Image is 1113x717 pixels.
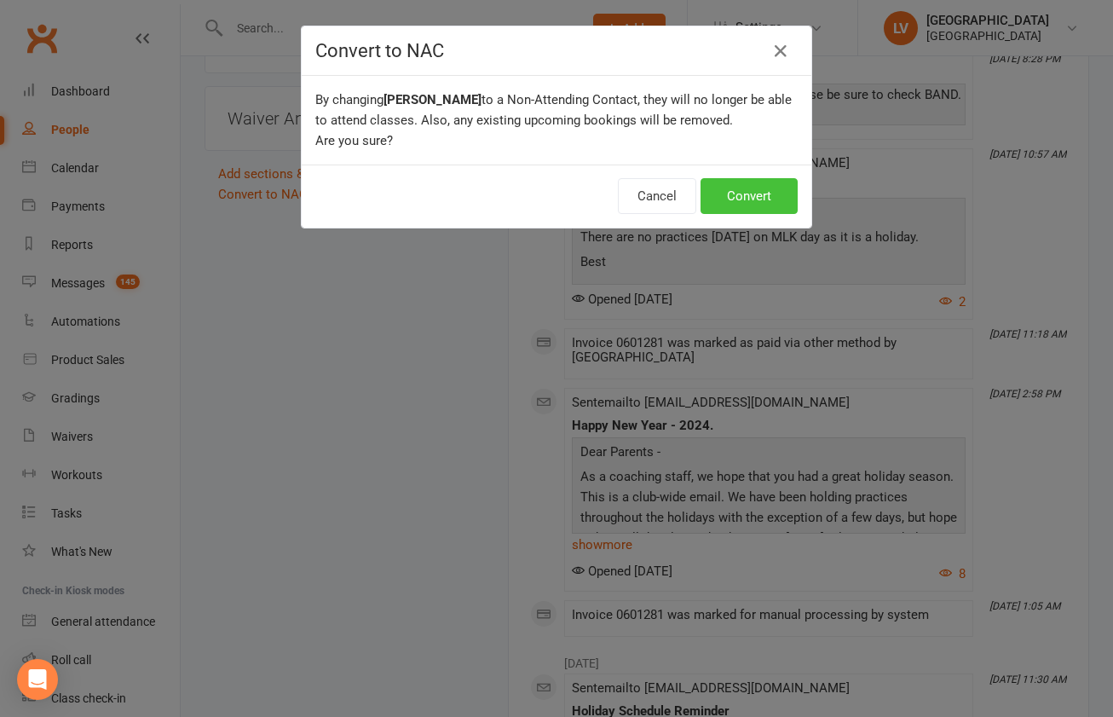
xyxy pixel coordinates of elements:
[618,178,696,214] button: Cancel
[767,38,794,65] button: Close
[17,659,58,700] div: Open Intercom Messenger
[302,76,811,165] div: By changing to a Non-Attending Contact, they will no longer be able to attend classes. Also, any ...
[701,178,798,214] button: Convert
[383,92,482,107] b: [PERSON_NAME]
[315,40,798,61] h4: Convert to NAC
